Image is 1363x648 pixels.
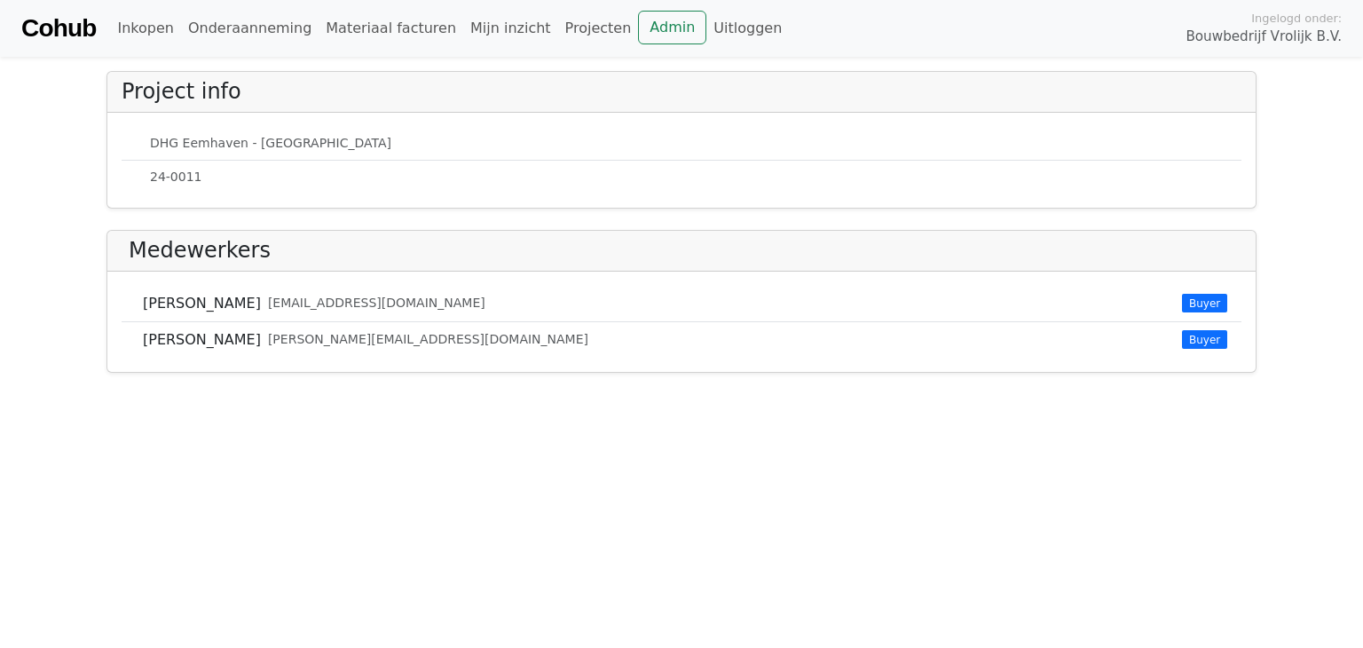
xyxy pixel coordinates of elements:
a: Projecten [558,11,639,46]
a: Mijn inzicht [463,11,558,46]
a: Onderaanneming [181,11,319,46]
small: [PERSON_NAME][EMAIL_ADDRESS][DOMAIN_NAME] [268,330,588,349]
span: Buyer [1182,330,1227,348]
span: Bouwbedrijf Vrolijk B.V. [1186,27,1342,47]
a: Cohub [21,7,96,50]
a: Admin [638,11,706,44]
h4: Medewerkers [129,238,271,264]
span: [PERSON_NAME] [143,329,261,351]
span: Buyer [1182,294,1227,312]
a: Inkopen [110,11,180,46]
small: [EMAIL_ADDRESS][DOMAIN_NAME] [268,294,485,312]
span: Ingelogd onder: [1251,10,1342,27]
span: [PERSON_NAME] [143,293,261,314]
a: Uitloggen [706,11,789,46]
small: 24-0011 [150,168,202,186]
small: DHG Eemhaven - [GEOGRAPHIC_DATA] [150,134,391,153]
a: Materiaal facturen [319,11,463,46]
h4: Project info [122,79,241,105]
